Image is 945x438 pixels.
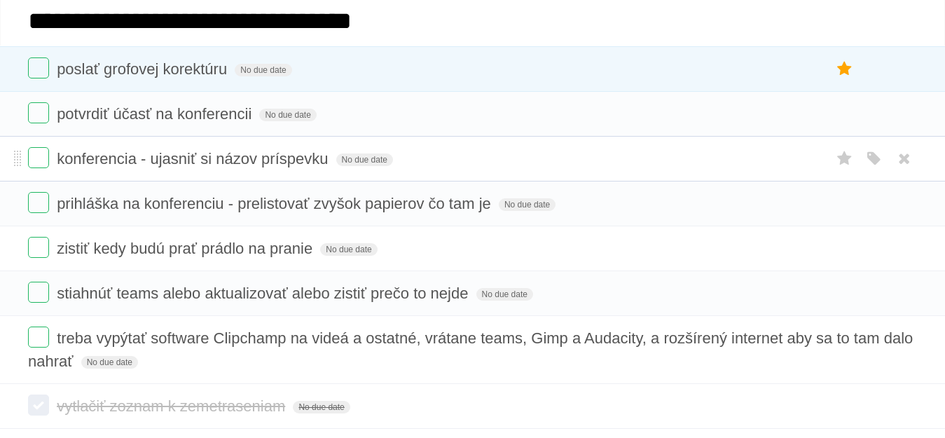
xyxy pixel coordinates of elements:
[28,327,49,348] label: Done
[81,356,138,369] span: No due date
[57,240,316,257] span: zistiť kedy budú prať prádlo na pranie
[28,329,913,370] span: treba vypýtať software Clipchamp na videá a ostatné, vrátane teams, Gimp a Audacity, a rozšírený ...
[832,147,858,170] label: Star task
[57,105,255,123] span: potvrdiť účasť na konferencii
[320,243,377,256] span: No due date
[259,109,316,121] span: No due date
[336,153,393,166] span: No due date
[28,147,49,168] label: Done
[28,395,49,416] label: Done
[57,150,331,167] span: konferencia - ujasniť si názov príspevku
[57,397,289,415] span: vytlačiť zoznam k zemetraseniam
[57,285,471,302] span: stiahnúť teams alebo aktualizovať alebo zistiť prečo to nejde
[57,60,230,78] span: poslať grofovej korektúru
[28,237,49,258] label: Done
[499,198,556,211] span: No due date
[293,401,350,413] span: No due date
[28,57,49,78] label: Done
[476,288,533,301] span: No due date
[28,102,49,123] label: Done
[832,57,858,81] label: Star task
[28,192,49,213] label: Done
[235,64,291,76] span: No due date
[28,282,49,303] label: Done
[57,195,495,212] span: prihláška na konferenciu - prelistovať zvyšok papierov čo tam je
